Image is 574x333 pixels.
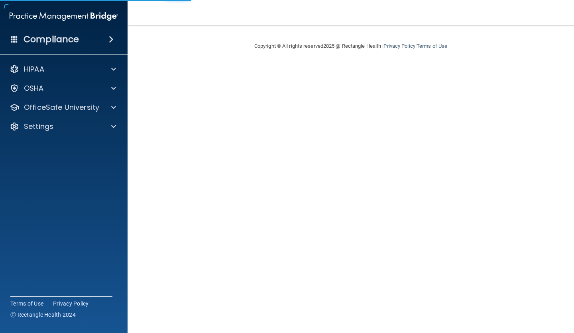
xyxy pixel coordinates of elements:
a: Settings [10,122,116,131]
a: OfficeSafe University [10,103,116,112]
img: PMB logo [10,8,118,24]
p: HIPAA [24,64,44,74]
a: Terms of Use [417,43,447,49]
p: OSHA [24,84,44,93]
a: Terms of Use [10,300,43,308]
a: HIPAA [10,64,116,74]
p: OfficeSafe University [24,103,99,112]
span: Ⓒ Rectangle Health 2024 [10,311,76,319]
p: Settings [24,122,53,131]
a: Privacy Policy [383,43,415,49]
a: Privacy Policy [53,300,89,308]
h4: Compliance [24,34,79,45]
a: OSHA [10,84,116,93]
div: Copyright © All rights reserved 2025 @ Rectangle Health | | [205,33,496,59]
